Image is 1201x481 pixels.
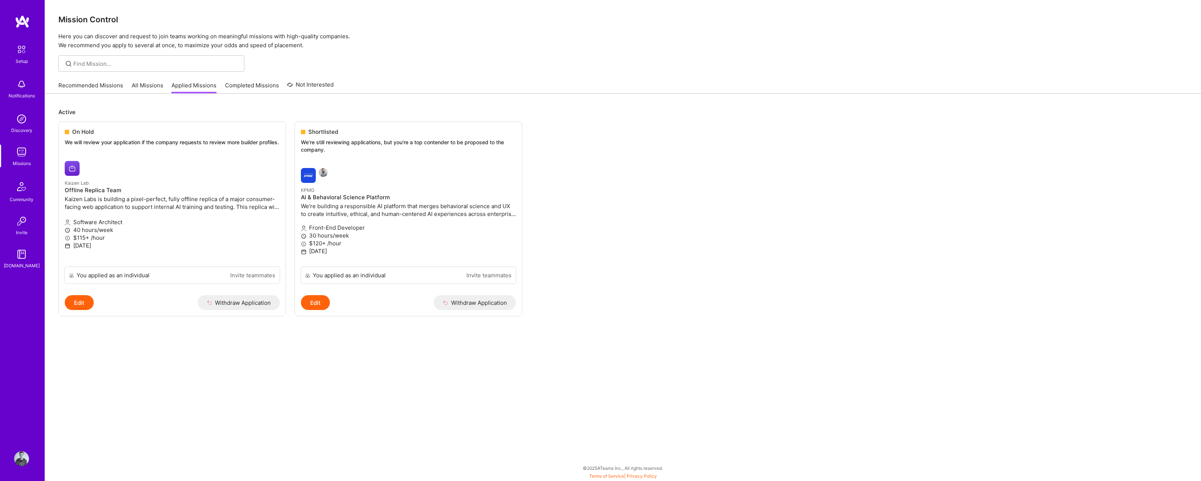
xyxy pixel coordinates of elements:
button: Edit [301,295,330,310]
a: Applied Missions [171,81,216,94]
img: User Avatar [14,451,29,466]
i: icon Calendar [65,243,70,249]
i: icon Applicant [65,220,70,225]
p: Software Architect [65,218,280,226]
a: Invite teammates [466,271,511,279]
h4: AI & Behavioral Science Platform [301,194,516,201]
img: logo [15,15,30,28]
div: Invite [16,229,28,236]
span: On Hold [72,128,94,136]
img: Ryan Dodd [319,168,328,177]
i: icon Clock [65,227,70,233]
img: bell [14,77,29,92]
p: 40 hours/week [65,226,280,234]
a: User Avatar [12,451,31,466]
p: $115+ /hour [65,234,280,242]
img: setup [14,42,29,57]
i: icon MoneyGray [301,241,306,247]
div: © 2025 ATeams Inc., All rights reserved. [45,459,1201,477]
h4: Offline Replica Team [65,187,280,194]
p: We're building a responsible AI platform that merges behavioral science and UX to create intuitiv... [301,202,516,218]
p: Active [58,108,1188,116]
i: icon Calendar [301,249,306,255]
a: Recommended Missions [58,81,123,94]
a: Privacy Policy [627,473,657,479]
a: KPMG company logoRyan DoddKPMGAI & Behavioral Science PlatformWe're building a responsible AI pla... [295,162,522,267]
p: We’re still reviewing applications, but you're a top contender to be proposed to the company. [301,139,516,153]
i: icon MoneyGray [65,235,70,241]
div: Missions [13,159,31,167]
img: guide book [14,247,29,262]
div: [DOMAIN_NAME] [4,262,40,269]
a: All Missions [132,81,163,94]
p: [DATE] [301,247,516,255]
a: Terms of Service [589,473,624,479]
small: KPMG [301,187,314,193]
div: Discovery [11,126,32,134]
img: Invite [14,214,29,229]
p: $120+ /hour [301,239,516,247]
img: teamwork [14,145,29,159]
img: Kaizen Lab company logo [65,161,80,176]
h3: Mission Control [58,15,1188,24]
img: Community [13,178,30,196]
span: Shortlisted [308,128,338,136]
p: 30 hours/week [301,232,516,239]
i: icon Applicant [301,226,306,231]
a: Completed Missions [225,81,279,94]
button: Withdraw Application [434,295,516,310]
button: Edit [65,295,94,310]
p: We will review your application if the company requests to review more builder profiles. [65,139,280,146]
i: icon SearchGrey [64,59,73,68]
img: discovery [14,112,29,126]
div: Notifications [9,92,35,100]
div: Community [10,196,33,203]
div: You applied as an individual [77,271,150,279]
small: Kaizen Lab [65,180,89,186]
span: | [589,473,657,479]
p: Front-End Developer [301,224,516,232]
a: Invite teammates [230,271,275,279]
button: Withdraw Application [198,295,280,310]
p: Kaizen Labs is building a pixel-perfect, fully offline replica of a major consumer-facing web app... [65,195,280,211]
input: Find Mission... [73,60,239,68]
div: Setup [16,57,28,65]
p: [DATE] [65,242,280,249]
div: You applied as an individual [313,271,386,279]
a: Kaizen Lab company logoKaizen LabOffline Replica TeamKaizen Labs is building a pixel-perfect, ful... [59,155,286,267]
i: icon Clock [301,233,306,239]
a: Not Interested [287,80,334,94]
p: Here you can discover and request to join teams working on meaningful missions with high-quality ... [58,32,1188,50]
img: KPMG company logo [301,168,316,183]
